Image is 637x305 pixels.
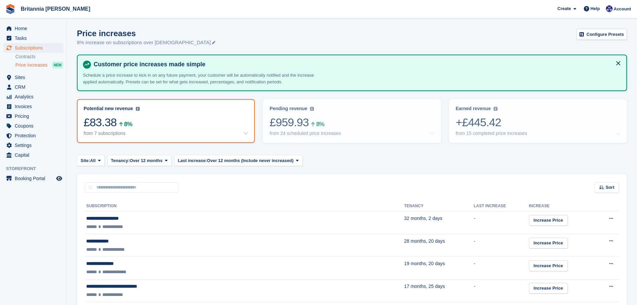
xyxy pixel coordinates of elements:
div: NEW [52,62,63,68]
th: Subscription [85,201,404,212]
a: menu [3,82,63,92]
a: Earned revenue +£445.42 from 15 completed price increases [449,99,627,143]
a: menu [3,92,63,101]
div: £83.38 [84,116,248,129]
a: menu [3,174,63,183]
span: 28 months, 20 days [404,238,445,244]
span: Over 12 months [130,157,163,164]
span: Protection [15,131,55,140]
img: Becca Clark [606,5,613,12]
span: Home [15,24,55,33]
span: Invoices [15,102,55,111]
span: Booking Portal [15,174,55,183]
span: CRM [15,82,55,92]
span: 32 months, 2 days [404,216,442,221]
span: Analytics [15,92,55,101]
a: menu [3,111,63,121]
a: Increase Price [529,260,568,271]
a: Increase Price [529,238,568,249]
a: menu [3,131,63,140]
div: 8% [316,122,324,127]
span: Coupons [15,121,55,131]
a: Pending revenue £959.93 8% from 24 scheduled price increases [263,99,441,143]
div: Earned revenue [456,106,491,111]
a: Price increases NEW [15,61,63,69]
span: 19 months, 20 days [404,261,445,266]
a: menu [3,121,63,131]
span: 17 months, 25 days [404,284,445,289]
span: Account [614,6,631,12]
span: Sites [15,73,55,82]
span: All [90,157,96,164]
button: Last increase: Over 12 months (Include never increased) [174,155,303,166]
a: Configure Presets [576,29,627,40]
span: Tenancy: [111,157,130,164]
img: stora-icon-8386f47178a22dfd0bd8f6a31ec36ba5ce8667c1dd55bd0f319d3a0aa187defe.svg [5,4,15,14]
div: Potential new revenue [84,106,133,111]
span: Over 12 months (Include never increased) [207,157,294,164]
th: Last increase [474,201,529,212]
span: Price increases [15,62,47,68]
p: Schedule a price increase to kick in on any future payment, your customer will be automatically n... [83,72,317,85]
a: Increase Price [529,215,568,226]
div: 8% [124,122,132,127]
th: Tenancy [404,201,473,212]
span: Capital [15,150,55,160]
a: Preview store [55,174,63,182]
a: Increase Price [529,283,568,294]
div: +£445.42 [456,116,620,129]
span: Tasks [15,33,55,43]
a: menu [3,102,63,111]
img: icon-info-grey-7440780725fd019a000dd9b08b2336e03edf1995a4989e88bcd33f0948082b44.svg [136,107,140,111]
span: Site: [81,157,90,164]
td: - [474,234,529,257]
a: Britannia [PERSON_NAME] [18,3,93,14]
h4: Customer price increases made simple [91,61,621,68]
th: Increase [529,201,595,212]
a: menu [3,33,63,43]
span: Help [591,5,600,12]
div: £959.93 [270,116,434,129]
span: Subscriptions [15,43,55,53]
h1: Price increases [77,29,215,38]
a: Contracts [15,54,63,60]
div: from 7 subscriptions [84,131,125,136]
a: Potential new revenue £83.38 8% from 7 subscriptions [77,99,255,143]
div: from 24 scheduled price increases [270,131,341,136]
span: Settings [15,141,55,150]
a: menu [3,141,63,150]
span: Sort [606,184,614,191]
p: 8% increase on subscriptions over [DEMOGRAPHIC_DATA] [77,39,215,47]
button: Tenancy: Over 12 months [107,155,172,166]
a: menu [3,24,63,33]
td: - [474,212,529,234]
a: menu [3,150,63,160]
span: Storefront [6,165,67,172]
img: icon-info-grey-7440780725fd019a000dd9b08b2336e03edf1995a4989e88bcd33f0948082b44.svg [310,107,314,111]
span: Pricing [15,111,55,121]
a: menu [3,73,63,82]
span: Create [557,5,571,12]
div: Pending revenue [270,106,307,111]
img: icon-info-grey-7440780725fd019a000dd9b08b2336e03edf1995a4989e88bcd33f0948082b44.svg [494,107,498,111]
td: - [474,279,529,302]
button: Site: All [77,155,105,166]
a: menu [3,43,63,53]
div: from 15 completed price increases [456,131,527,136]
span: Last increase: [178,157,207,164]
td: - [474,257,529,280]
